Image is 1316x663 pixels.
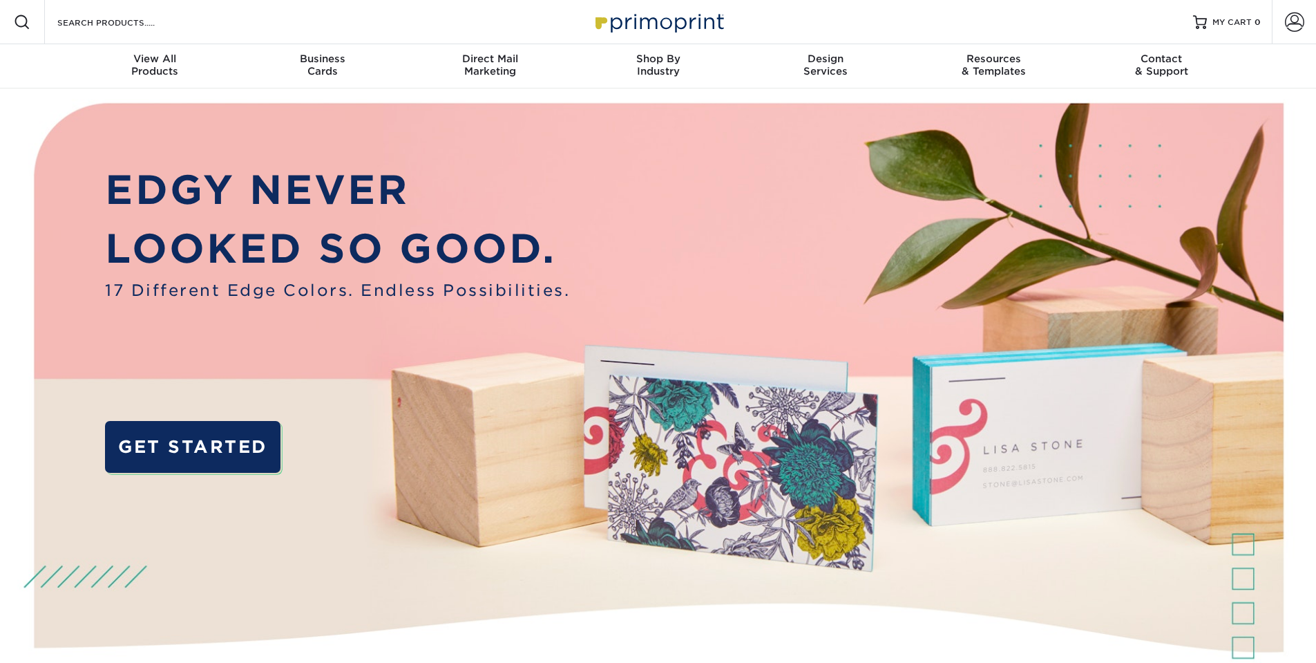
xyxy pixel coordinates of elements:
div: Services [742,53,910,77]
p: LOOKED SO GOOD. [105,219,570,279]
div: Marketing [406,53,574,77]
img: Primoprint [589,7,727,37]
div: Industry [574,53,742,77]
p: EDGY NEVER [105,160,570,220]
span: 0 [1255,17,1261,27]
div: & Support [1078,53,1246,77]
a: Direct MailMarketing [406,44,574,88]
a: GET STARTED [105,421,280,473]
div: Cards [238,53,406,77]
span: 17 Different Edge Colors. Endless Possibilities. [105,279,570,302]
span: Contact [1078,53,1246,65]
a: BusinessCards [238,44,406,88]
span: Shop By [574,53,742,65]
input: SEARCH PRODUCTS..... [56,14,191,30]
a: View AllProducts [71,44,239,88]
a: Contact& Support [1078,44,1246,88]
a: Resources& Templates [910,44,1078,88]
div: Products [71,53,239,77]
span: View All [71,53,239,65]
a: Shop ByIndustry [574,44,742,88]
span: MY CART [1212,17,1252,28]
span: Design [742,53,910,65]
span: Direct Mail [406,53,574,65]
div: & Templates [910,53,1078,77]
span: Business [238,53,406,65]
span: Resources [910,53,1078,65]
a: DesignServices [742,44,910,88]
